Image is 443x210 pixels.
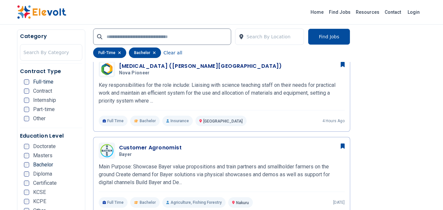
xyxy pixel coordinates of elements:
span: Diploma [33,171,52,177]
input: Contract [24,88,29,94]
span: Other [33,116,46,121]
p: Agriculture, Fishing Forestry [162,197,226,208]
input: KCPE [24,199,29,204]
input: Internship [24,98,29,103]
div: bachelor [129,48,161,58]
img: Elevolt [17,5,66,19]
span: Full-time [33,79,53,85]
iframe: Chat Widget [410,179,443,210]
span: Internship [33,98,56,103]
span: Certificate [33,181,57,186]
a: BayerCustomer AgronomistBayerMain Purpose: Showcase Bayer value propositions and train partners a... [99,143,345,208]
a: Nova Pioneer[MEDICAL_DATA] ([PERSON_NAME][GEOGRAPHIC_DATA])Nova PioneerKey responsibilities for t... [99,61,345,126]
p: Full Time [99,116,128,126]
a: Login [404,6,424,19]
img: Nova Pioneer [100,63,113,76]
span: Part-time [33,107,55,112]
span: Contract [33,88,52,94]
input: Masters [24,153,29,158]
span: KCSE [33,190,46,195]
a: Resources [353,7,382,17]
div: full-time [93,48,126,58]
input: Certificate [24,181,29,186]
span: Bachelor [33,162,53,167]
p: Key responsibilities for the role include: Liaising with science teaching staff on their needs fo... [99,81,345,105]
button: Clear all [164,48,182,58]
a: Home [308,7,326,17]
span: [GEOGRAPHIC_DATA] [203,119,243,124]
h5: Education Level [20,132,82,140]
p: 4 hours ago [322,118,345,124]
h3: Customer Agronomist [119,144,182,152]
button: Find Jobs [308,29,350,45]
span: Nakuru [236,200,249,205]
span: Masters [33,153,52,158]
span: Nova Pioneer [119,70,150,76]
input: Part-time [24,107,29,112]
input: KCSE [24,190,29,195]
input: Doctorate [24,144,29,149]
a: Find Jobs [326,7,353,17]
input: Diploma [24,171,29,177]
p: Main Purpose: Showcase Bayer value propositions and train partners and smallholder farmers on the... [99,163,345,186]
p: [DATE] [333,200,345,205]
input: Other [24,116,29,121]
img: Bayer [100,144,113,157]
span: Bachelor [140,200,156,205]
h5: Category [20,32,82,40]
span: Bachelor [140,118,156,124]
span: Bayer [119,152,132,158]
a: Contact [382,7,404,17]
h3: [MEDICAL_DATA] ([PERSON_NAME][GEOGRAPHIC_DATA]) [119,62,282,70]
p: Full Time [99,197,128,208]
p: Insurance [162,116,193,126]
h5: Contract Type [20,67,82,75]
input: Bachelor [24,162,29,167]
input: Full-time [24,79,29,85]
span: Doctorate [33,144,56,149]
span: KCPE [33,199,46,204]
